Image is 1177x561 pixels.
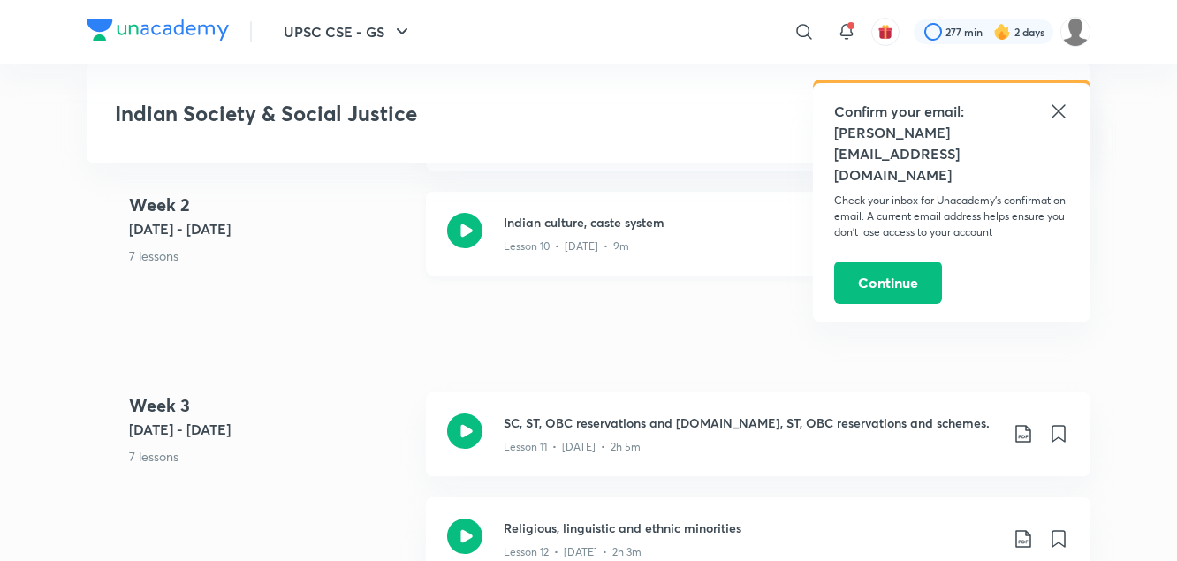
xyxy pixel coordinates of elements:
[1060,17,1090,47] img: LEKHA
[871,18,900,46] button: avatar
[834,193,1069,240] p: Check your inbox for Unacademy’s confirmation email. A current email address helps ensure you don...
[834,122,1069,186] h5: [PERSON_NAME][EMAIL_ADDRESS][DOMAIN_NAME]
[504,239,629,254] p: Lesson 10 • [DATE] • 9m
[87,19,229,45] a: Company Logo
[129,392,412,419] h4: Week 3
[504,413,999,432] h3: SC, ST, OBC reservations and [DOMAIN_NAME], ST, OBC reservations and schemes.
[115,101,807,126] h3: Indian Society & Social Justice
[426,392,1090,497] a: SC, ST, OBC reservations and [DOMAIN_NAME], ST, OBC reservations and schemes.Lesson 11 • [DATE] •...
[129,218,412,239] h5: [DATE] - [DATE]
[993,23,1011,41] img: streak
[504,544,642,560] p: Lesson 12 • [DATE] • 2h 3m
[129,419,412,440] h5: [DATE] - [DATE]
[129,447,412,466] p: 7 lessons
[87,19,229,41] img: Company Logo
[273,14,423,49] button: UPSC CSE - GS
[504,439,641,455] p: Lesson 11 • [DATE] • 2h 5m
[877,24,893,40] img: avatar
[834,101,1069,122] h5: Confirm your email:
[834,262,942,304] button: Continue
[504,213,999,231] h3: Indian culture, caste system
[129,192,412,218] h4: Week 2
[426,192,1090,297] a: Indian culture, caste systemLesson 10 • [DATE] • 9m
[129,246,412,265] p: 7 lessons
[504,519,999,537] h3: Religious, linguistic and ethnic minorities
